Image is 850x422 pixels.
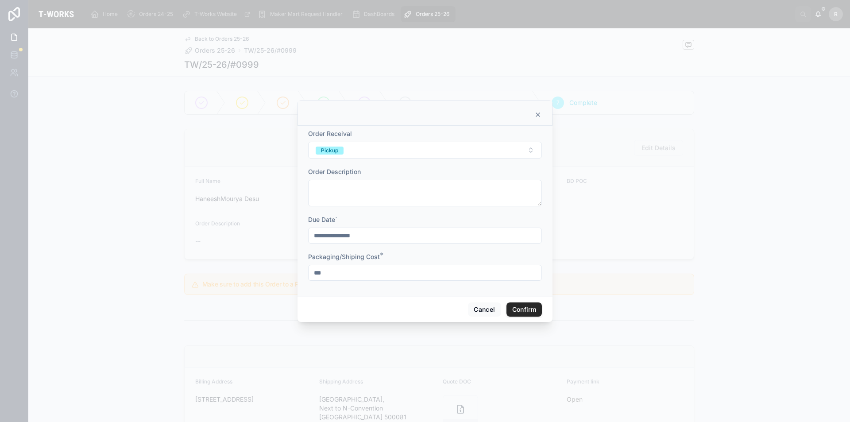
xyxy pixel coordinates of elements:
[468,302,501,317] button: Cancel
[321,147,338,155] div: Pickup
[308,142,542,159] button: Select Button
[506,302,542,317] button: Confirm
[308,253,380,260] span: Packaging/Shiping Cost
[308,216,337,223] span: Due Date`
[308,168,361,175] span: Order Description
[308,130,352,137] span: Order Receival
